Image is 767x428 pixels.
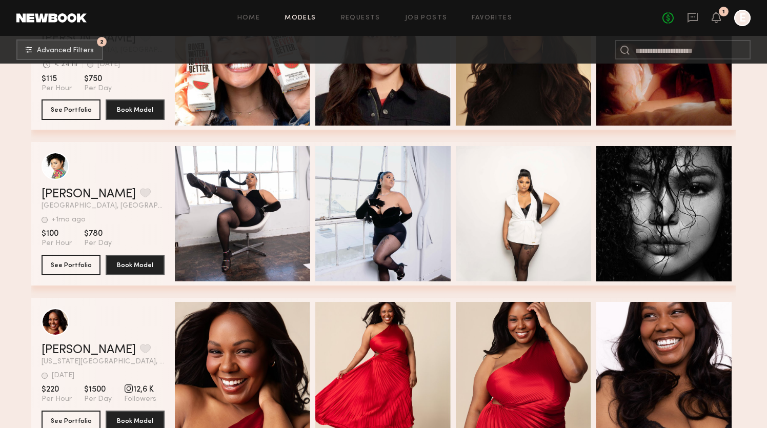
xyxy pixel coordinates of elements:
[52,372,74,379] div: [DATE]
[84,84,112,93] span: Per Day
[42,344,136,356] a: [PERSON_NAME]
[472,15,512,22] a: Favorites
[734,10,751,26] a: E
[97,61,120,68] div: [DATE]
[54,61,78,68] div: < 24 hr
[42,229,72,239] span: $100
[341,15,380,22] a: Requests
[84,384,112,395] span: $1500
[84,395,112,404] span: Per Day
[42,384,72,395] span: $220
[37,47,94,54] span: Advanced Filters
[42,395,72,404] span: Per Hour
[16,39,103,60] button: 2Advanced Filters
[84,239,112,248] span: Per Day
[52,216,86,223] div: +1mo ago
[106,99,165,120] button: Book Model
[42,239,72,248] span: Per Hour
[285,15,316,22] a: Models
[42,99,100,120] button: See Portfolio
[42,188,136,200] a: [PERSON_NAME]
[42,255,100,275] button: See Portfolio
[405,15,448,22] a: Job Posts
[42,202,165,210] span: [GEOGRAPHIC_DATA], [GEOGRAPHIC_DATA]
[42,84,72,93] span: Per Hour
[237,15,260,22] a: Home
[124,395,156,404] span: Followers
[42,74,72,84] span: $115
[84,229,112,239] span: $780
[100,39,104,44] span: 2
[42,358,165,365] span: [US_STATE][GEOGRAPHIC_DATA], [GEOGRAPHIC_DATA]
[106,255,165,275] button: Book Model
[722,9,725,15] div: 1
[124,384,156,395] span: 12,6 K
[84,74,112,84] span: $750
